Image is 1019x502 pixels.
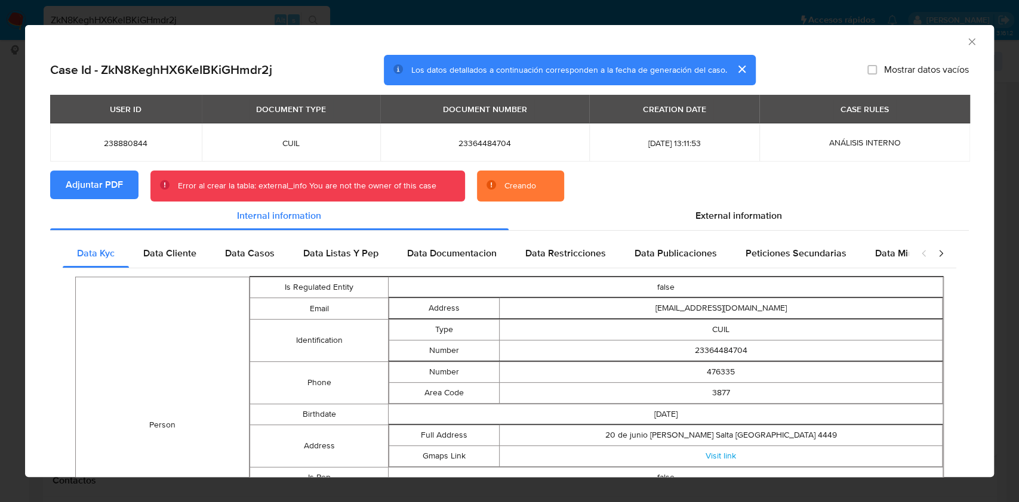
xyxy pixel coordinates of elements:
span: 238880844 [64,138,187,148]
td: Birthdate [250,404,388,425]
td: 476335 [500,362,943,383]
td: Is Pep [250,467,388,488]
td: false [389,467,943,488]
span: CUIL [216,138,367,148]
span: 23364484704 [395,138,575,148]
td: Phone [250,362,388,404]
input: Mostrar datos vacíos [867,65,877,75]
td: [DATE] [389,404,943,425]
td: Address [250,425,388,467]
span: Los datos detallados a continuación corresponden a la fecha de generación del caso. [411,64,727,76]
span: Data Publicaciones [635,246,717,260]
span: Data Restricciones [525,246,606,260]
a: Visit link [706,450,736,461]
span: Data Cliente [143,246,196,260]
td: Area Code [389,383,500,404]
td: [EMAIL_ADDRESS][DOMAIN_NAME] [500,298,943,319]
span: ANÁLISIS INTERNO [829,137,900,148]
button: cerrar [727,55,756,83]
span: External information [695,209,782,222]
span: Mostrar datos vacíos [884,64,969,76]
td: false [389,277,943,298]
td: Is Regulated Entity [250,277,388,298]
span: Adjuntar PDF [66,172,123,198]
span: [DATE] 13:11:53 [604,138,745,148]
td: Full Address [389,425,500,446]
td: Email [250,298,388,320]
div: Error al crear la tabla: external_info You are not the owner of this case [178,180,436,192]
span: Peticiones Secundarias [746,246,846,260]
div: DOCUMENT TYPE [249,99,333,119]
div: Detailed info [50,202,969,230]
div: Detailed internal info [63,239,909,268]
button: Cerrar ventana [966,36,977,47]
div: closure-recommendation-modal [25,25,994,477]
button: Adjuntar PDF [50,171,138,199]
span: Data Kyc [77,246,115,260]
td: Type [389,320,500,340]
div: CASE RULES [833,99,896,119]
td: Gmaps Link [389,446,500,467]
h2: Case Id - ZkN8KeghHX6KeIBKiGHmdr2j [50,62,272,78]
span: Data Minoridad [875,246,941,260]
td: 20 de junio [PERSON_NAME] Salta [GEOGRAPHIC_DATA] 4449 [500,425,943,446]
span: Data Documentacion [407,246,497,260]
span: Data Listas Y Pep [303,246,378,260]
td: Number [389,362,500,383]
td: Identification [250,320,388,362]
div: DOCUMENT NUMBER [436,99,534,119]
td: 3877 [500,383,943,404]
td: 23364484704 [500,340,943,361]
div: Creando [504,180,535,192]
div: CREATION DATE [636,99,713,119]
td: CUIL [500,320,943,340]
span: Internal information [237,209,321,222]
td: Address [389,298,500,319]
div: USER ID [103,99,149,119]
td: Number [389,340,500,361]
span: Data Casos [225,246,275,260]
